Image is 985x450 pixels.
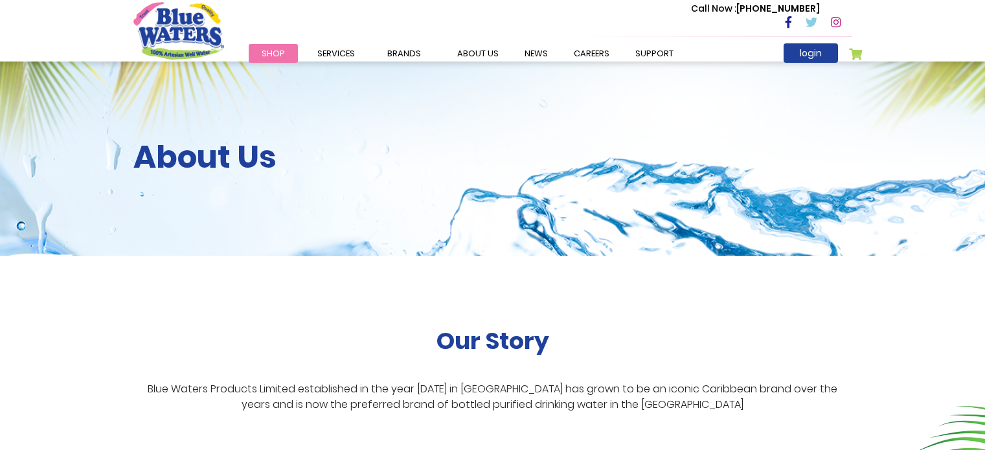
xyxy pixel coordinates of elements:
[691,2,736,15] span: Call Now :
[133,139,852,176] h2: About Us
[691,2,820,16] p: [PHONE_NUMBER]
[512,44,561,63] a: News
[561,44,622,63] a: careers
[387,47,421,60] span: Brands
[436,327,549,355] h2: Our Story
[622,44,686,63] a: support
[133,2,224,59] a: store logo
[317,47,355,60] span: Services
[133,381,852,412] p: Blue Waters Products Limited established in the year [DATE] in [GEOGRAPHIC_DATA] has grown to be ...
[444,44,512,63] a: about us
[784,43,838,63] a: login
[262,47,285,60] span: Shop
